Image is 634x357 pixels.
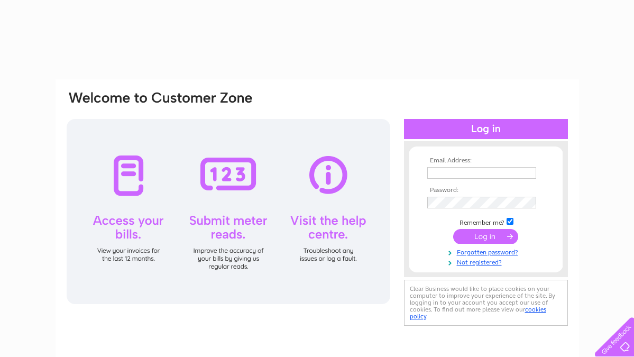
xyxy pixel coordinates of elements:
[410,306,546,320] a: cookies policy
[425,187,547,194] th: Password:
[427,246,547,257] a: Forgotten password?
[425,157,547,164] th: Email Address:
[453,229,518,244] input: Submit
[427,257,547,267] a: Not registered?
[425,216,547,227] td: Remember me?
[404,280,568,326] div: Clear Business would like to place cookies on your computer to improve your experience of the sit...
